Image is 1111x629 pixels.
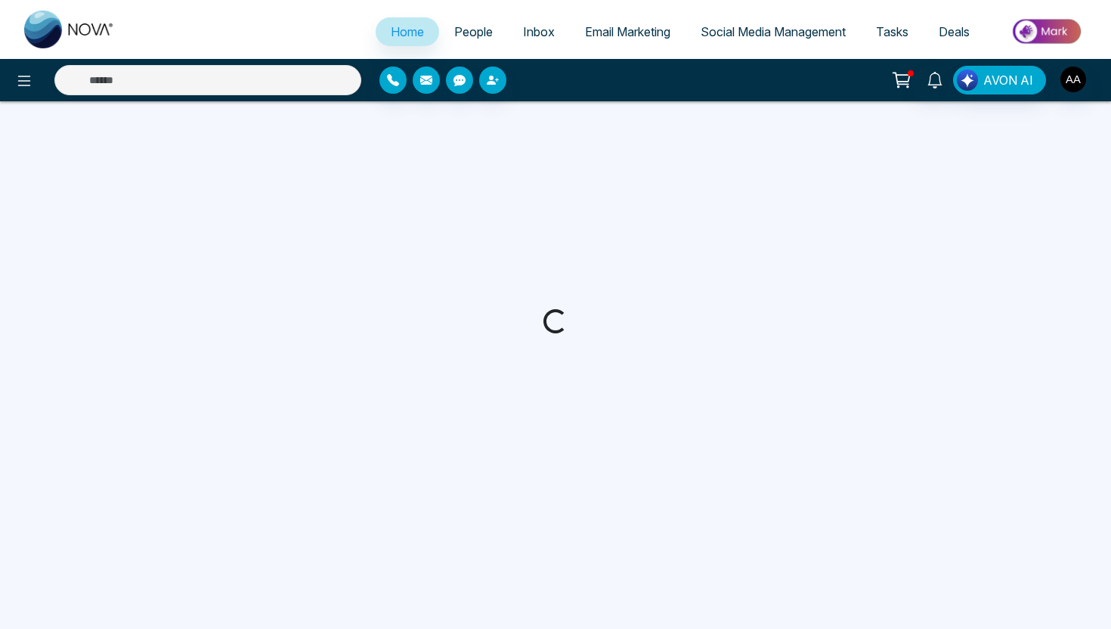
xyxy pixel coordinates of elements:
[508,17,570,46] a: Inbox
[24,11,115,48] img: Nova CRM Logo
[585,24,670,39] span: Email Marketing
[992,14,1102,48] img: Market-place.gif
[957,70,978,91] img: Lead Flow
[861,17,924,46] a: Tasks
[570,17,685,46] a: Email Marketing
[439,17,508,46] a: People
[685,17,861,46] a: Social Media Management
[523,24,555,39] span: Inbox
[701,24,846,39] span: Social Media Management
[376,17,439,46] a: Home
[876,24,908,39] span: Tasks
[983,71,1033,89] span: AVON AI
[939,24,970,39] span: Deals
[454,24,493,39] span: People
[1060,67,1086,92] img: User Avatar
[391,24,424,39] span: Home
[953,66,1046,95] button: AVON AI
[924,17,985,46] a: Deals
